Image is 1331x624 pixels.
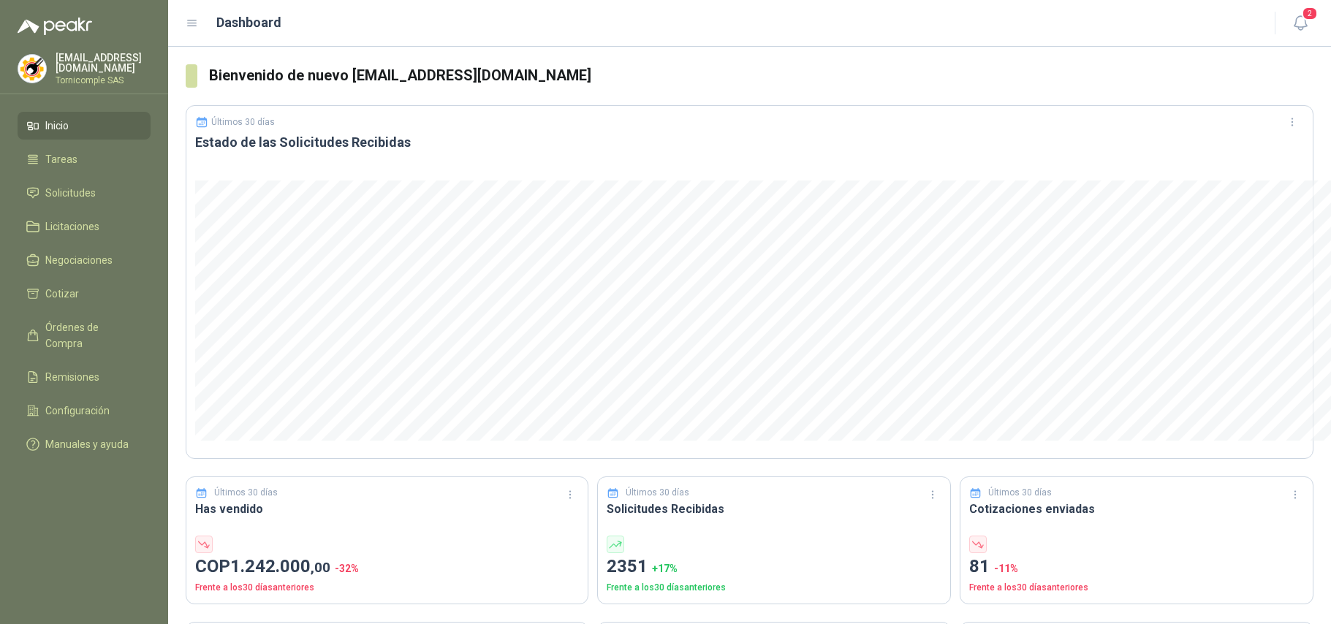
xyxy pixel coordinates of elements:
[652,563,678,574] span: + 17 %
[311,559,330,576] span: ,00
[18,145,151,173] a: Tareas
[45,436,129,452] span: Manuales y ayuda
[230,556,330,577] span: 1.242.000
[209,64,1313,87] h3: Bienvenido de nuevo [EMAIL_ADDRESS][DOMAIN_NAME]
[45,319,137,351] span: Órdenes de Compra
[45,118,69,134] span: Inicio
[45,286,79,302] span: Cotizar
[18,213,151,240] a: Licitaciones
[18,18,92,35] img: Logo peakr
[18,313,151,357] a: Órdenes de Compra
[988,486,1052,500] p: Últimos 30 días
[56,76,151,85] p: Tornicomple SAS
[45,252,113,268] span: Negociaciones
[1302,7,1318,20] span: 2
[1287,10,1313,37] button: 2
[607,553,941,581] p: 2351
[45,151,77,167] span: Tareas
[214,486,278,500] p: Últimos 30 días
[195,500,579,518] h3: Has vendido
[195,134,1304,151] h3: Estado de las Solicitudes Recibidas
[18,397,151,425] a: Configuración
[211,117,275,127] p: Últimos 30 días
[45,185,96,201] span: Solicitudes
[18,363,151,391] a: Remisiones
[216,12,281,33] h1: Dashboard
[56,53,151,73] p: [EMAIL_ADDRESS][DOMAIN_NAME]
[45,403,110,419] span: Configuración
[18,179,151,207] a: Solicitudes
[195,581,579,595] p: Frente a los 30 días anteriores
[607,500,941,518] h3: Solicitudes Recibidas
[607,581,941,595] p: Frente a los 30 días anteriores
[18,246,151,274] a: Negociaciones
[45,218,99,235] span: Licitaciones
[18,430,151,458] a: Manuales y ayuda
[18,280,151,308] a: Cotizar
[195,553,579,581] p: COP
[45,369,99,385] span: Remisiones
[18,112,151,140] a: Inicio
[969,581,1304,595] p: Frente a los 30 días anteriores
[335,563,359,574] span: -32 %
[18,55,46,83] img: Company Logo
[994,563,1018,574] span: -11 %
[626,486,689,500] p: Últimos 30 días
[969,553,1304,581] p: 81
[969,500,1304,518] h3: Cotizaciones enviadas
